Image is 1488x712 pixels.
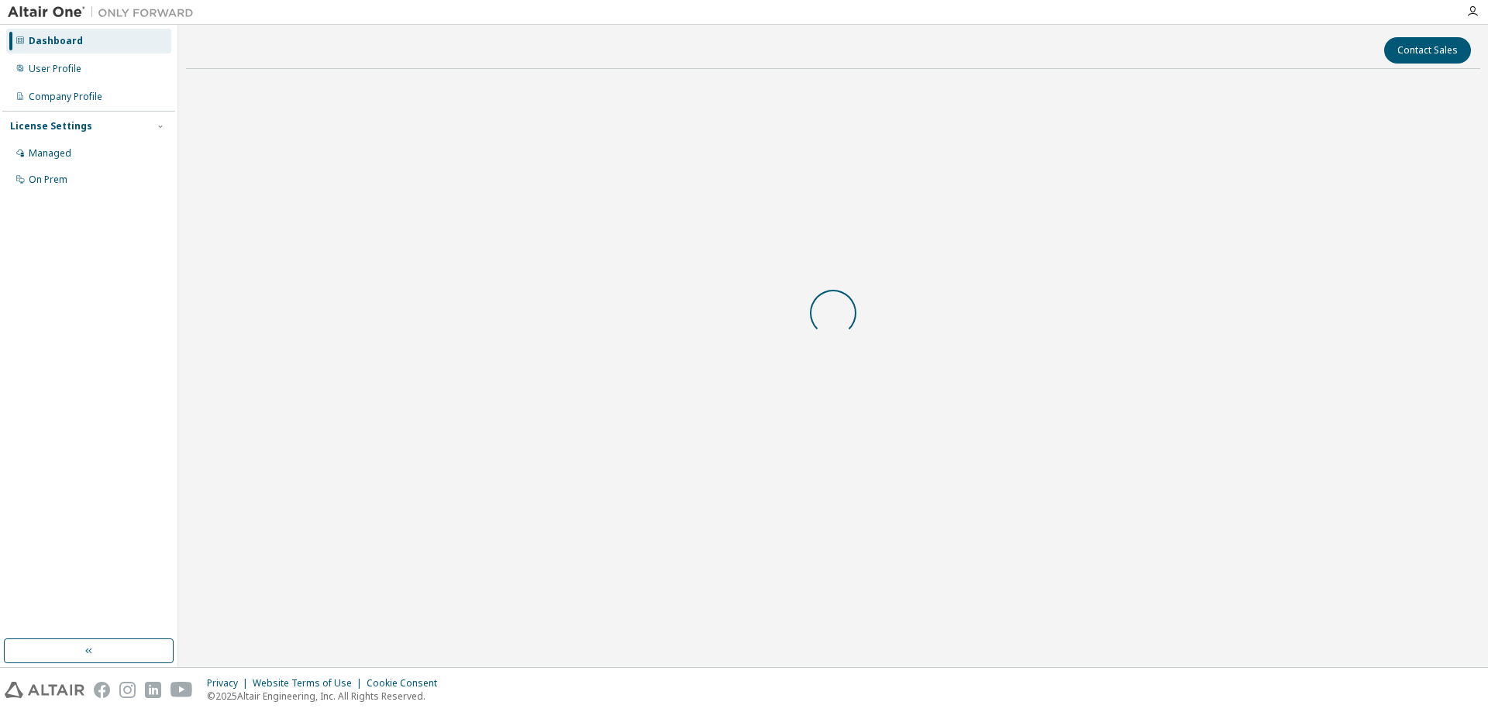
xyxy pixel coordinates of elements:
img: altair_logo.svg [5,682,84,698]
div: User Profile [29,63,81,75]
div: Cookie Consent [367,677,446,690]
div: License Settings [10,120,92,132]
button: Contact Sales [1384,37,1471,64]
img: Altair One [8,5,201,20]
div: Dashboard [29,35,83,47]
div: Company Profile [29,91,102,103]
img: linkedin.svg [145,682,161,698]
img: instagram.svg [119,682,136,698]
div: Website Terms of Use [253,677,367,690]
p: © 2025 Altair Engineering, Inc. All Rights Reserved. [207,690,446,703]
div: Managed [29,147,71,160]
div: On Prem [29,174,67,186]
img: facebook.svg [94,682,110,698]
img: youtube.svg [170,682,193,698]
div: Privacy [207,677,253,690]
